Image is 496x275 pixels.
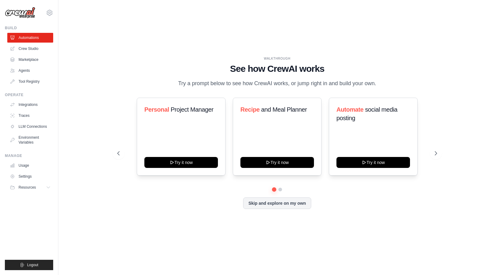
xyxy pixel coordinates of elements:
[5,7,35,19] img: Logo
[117,56,437,61] div: WALKTHROUGH
[117,63,437,74] h1: See how CrewAI works
[5,153,53,158] div: Manage
[5,92,53,97] div: Operate
[243,197,311,209] button: Skip and explore on my own
[7,172,53,181] a: Settings
[240,106,260,113] span: Recipe
[7,183,53,192] button: Resources
[7,66,53,75] a: Agents
[170,106,213,113] span: Project Manager
[240,157,314,168] button: Try it now
[7,44,53,54] a: Crew Studio
[7,133,53,147] a: Environment Variables
[336,106,398,121] span: social media posting
[144,106,169,113] span: Personal
[7,33,53,43] a: Automations
[19,185,36,190] span: Resources
[466,246,496,275] iframe: Chat Widget
[7,55,53,64] a: Marketplace
[175,79,379,88] p: Try a prompt below to see how CrewAI works, or jump right in and build your own.
[27,263,38,267] span: Logout
[336,106,363,113] span: Automate
[261,106,307,113] span: and Meal Planner
[7,161,53,170] a: Usage
[7,77,53,86] a: Tool Registry
[7,100,53,110] a: Integrations
[7,111,53,120] a: Traces
[336,157,410,168] button: Try it now
[144,157,218,168] button: Try it now
[5,26,53,30] div: Build
[5,260,53,270] button: Logout
[7,122,53,131] a: LLM Connections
